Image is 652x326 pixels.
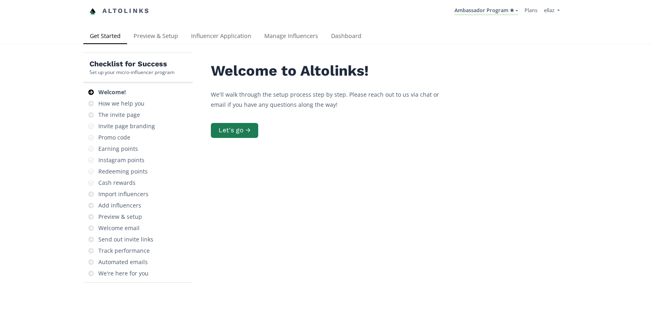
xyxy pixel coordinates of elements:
[544,6,554,14] span: ellaz
[98,167,148,176] div: Redeeming points
[525,6,537,14] a: Plans
[98,99,144,108] div: How we help you
[98,156,144,164] div: Instagram points
[98,179,136,187] div: Cash rewards
[98,133,130,142] div: Promo code
[325,29,368,45] a: Dashboard
[98,258,148,266] div: Automated emails
[89,4,150,18] a: Altolinks
[98,269,149,277] div: We're here for you
[127,29,185,45] a: Preview & Setup
[89,59,174,69] h5: Checklist for Success
[98,111,140,119] div: The invite page
[211,123,258,138] button: Let's go →
[211,63,454,79] h2: Welcome to Altolinks!
[98,247,150,255] div: Track performance
[454,6,518,15] a: Ambassador Program ★
[258,29,325,45] a: Manage Influencers
[98,190,149,198] div: Import influencers
[185,29,258,45] a: Influencer Application
[98,201,141,210] div: Add influencers
[544,6,559,16] a: ellaz
[89,69,174,76] div: Set up your micro-influencer program
[211,89,454,110] p: We'll walk through the setup process step by step. Please reach out to us via chat or email if yo...
[98,235,153,243] div: Send out invite links
[83,29,127,45] a: Get Started
[98,122,155,130] div: Invite page branding
[98,224,140,232] div: Welcome email
[98,145,138,153] div: Earning points
[98,88,126,96] div: Welcome!
[98,213,142,221] div: Preview & setup
[89,8,96,15] img: favicon-32x32.png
